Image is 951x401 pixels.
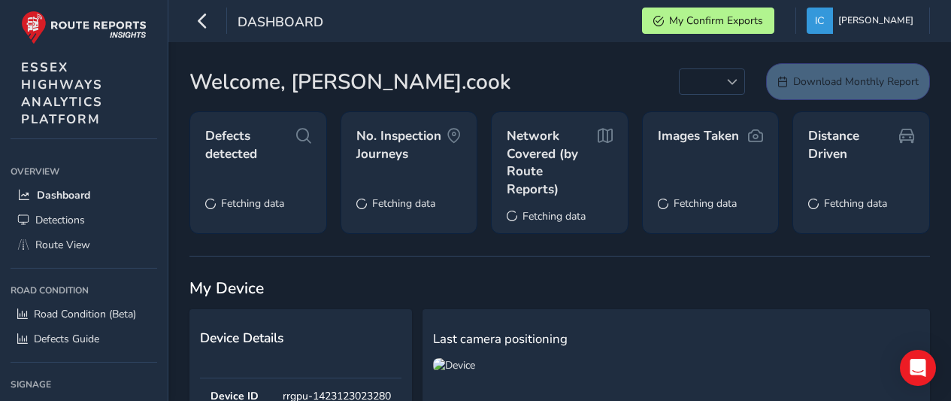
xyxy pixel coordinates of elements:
span: Dashboard [238,13,323,34]
a: Detections [11,208,157,232]
span: Fetching data [522,209,586,223]
div: Overview [11,160,157,183]
button: [PERSON_NAME] [807,8,919,34]
span: Dashboard [37,188,90,202]
span: My Confirm Exports [669,14,763,28]
span: Network Covered (by Route Reports) [507,127,598,199]
img: rr logo [21,11,147,44]
span: Defects detected [205,127,296,163]
div: Road Condition [11,279,157,302]
span: Distance Driven [808,127,899,163]
h2: Device Details [200,330,401,346]
div: Signage [11,373,157,396]
span: Fetching data [221,196,284,211]
span: ESSEX HIGHWAYS ANALYTICS PLATFORM [21,59,103,128]
span: Road Condition (Beta) [34,307,136,321]
span: Images Taken [658,127,739,145]
a: Route View [11,232,157,257]
span: My Device [189,278,264,299]
span: Defects Guide [34,332,99,346]
img: diamond-layout [807,8,833,34]
span: Fetching data [674,196,737,211]
a: Road Condition (Beta) [11,302,157,327]
img: Device [433,358,475,372]
div: Open Intercom Messenger [900,350,936,386]
span: Fetching data [372,196,435,211]
span: No. Inspection Journeys [356,127,447,163]
a: Dashboard [11,183,157,208]
a: Defects Guide [11,327,157,351]
span: Detections [35,213,85,227]
span: Last camera positioning [433,330,568,348]
button: My Confirm Exports [642,8,774,34]
span: Fetching data [824,196,887,211]
span: Route View [35,238,90,252]
span: [PERSON_NAME] [838,8,913,34]
span: Welcome, [PERSON_NAME].cook [189,66,510,98]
